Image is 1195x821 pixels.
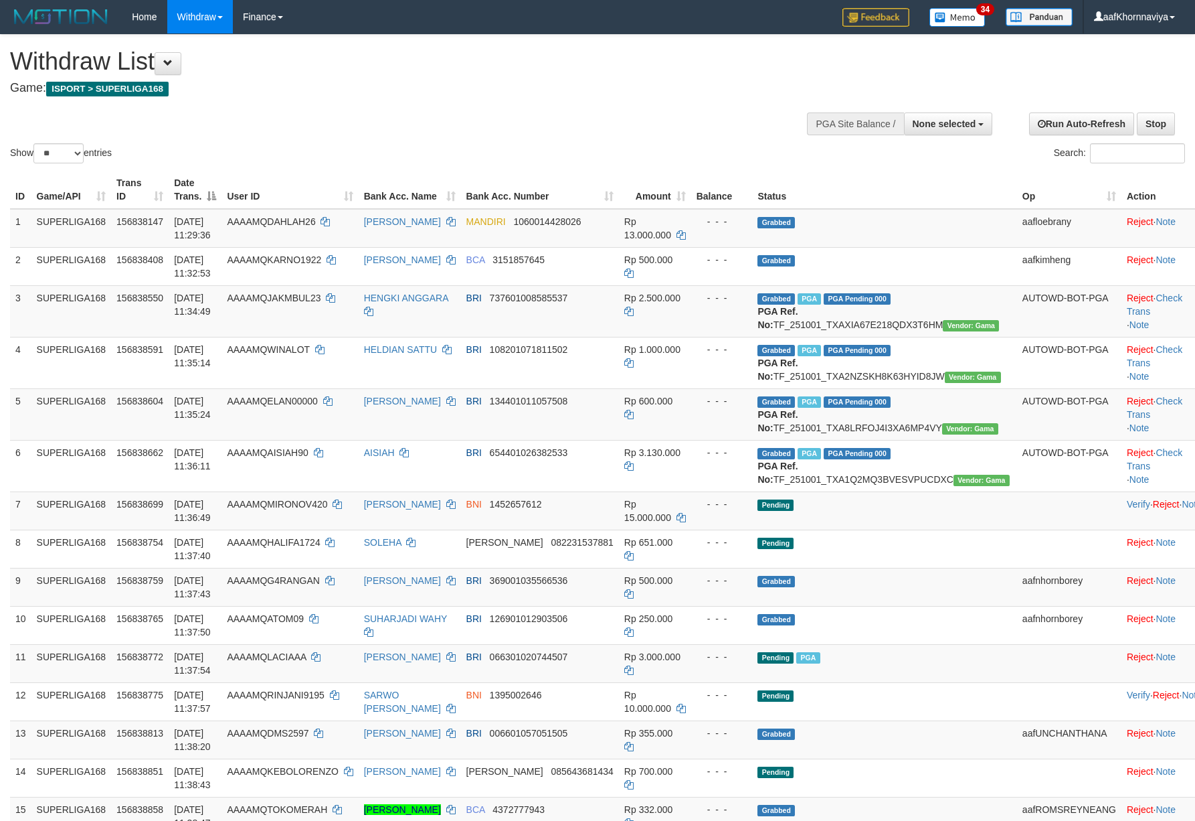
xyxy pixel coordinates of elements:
span: Marked by aafsengchandara [798,396,821,408]
a: [PERSON_NAME] [364,728,441,739]
span: [DATE] 11:37:54 [174,652,211,676]
span: Vendor URL: https://trx31.1velocity.biz [942,423,998,435]
span: Copy 1060014428026 to clipboard [513,216,581,227]
span: AAAAMQAISIAH90 [227,447,308,458]
span: BNI [466,690,482,700]
td: 10 [10,606,31,644]
td: aafkimheng [1017,247,1121,285]
span: 156838662 [116,447,163,458]
th: Bank Acc. Number: activate to sort column ascending [461,171,619,209]
span: Rp 3.130.000 [624,447,680,458]
div: - - - [697,574,747,587]
a: Reject [1127,396,1154,406]
td: TF_251001_TXA2NZSKH8K63HYID8JW [752,337,1016,388]
span: Rp 500.000 [624,575,672,586]
span: 156838604 [116,396,163,406]
span: Rp 500.000 [624,254,672,265]
span: AAAAMQWINALOT [227,344,309,355]
a: Note [1156,766,1176,777]
span: [DATE] 11:38:43 [174,766,211,790]
span: Grabbed [757,729,795,740]
a: Note [1156,728,1176,739]
span: AAAAMQKARNO1922 [227,254,321,265]
span: Copy 085643681434 to clipboard [551,766,613,777]
a: Stop [1137,113,1175,135]
a: Verify [1127,690,1150,700]
span: Grabbed [757,217,795,228]
label: Search: [1054,143,1185,163]
td: SUPERLIGA168 [31,759,112,797]
div: - - - [697,688,747,702]
td: SUPERLIGA168 [31,644,112,682]
span: Pending [757,500,794,511]
span: AAAAMQJAKMBUL23 [227,293,320,303]
a: Check Trans [1127,447,1182,471]
span: BRI [466,447,482,458]
span: 156838851 [116,766,163,777]
a: [PERSON_NAME] [364,216,441,227]
a: [PERSON_NAME] [364,804,441,815]
b: PGA Ref. No: [757,358,798,382]
span: BRI [466,344,482,355]
th: Status [752,171,1016,209]
span: AAAAMQTOKOMERAH [227,804,327,815]
a: Reject [1127,293,1154,303]
a: Reject [1153,690,1180,700]
span: 156838699 [116,499,163,510]
span: [DATE] 11:35:24 [174,396,211,420]
td: aafnhornborey [1017,606,1121,644]
a: [PERSON_NAME] [364,254,441,265]
span: [PERSON_NAME] [466,537,543,548]
span: Rp 13.000.000 [624,216,671,240]
a: Reject [1127,254,1154,265]
a: [PERSON_NAME] [364,499,441,510]
span: 156838858 [116,804,163,815]
div: - - - [697,253,747,267]
td: SUPERLIGA168 [31,721,112,759]
span: BRI [466,613,482,624]
span: Rp 2.500.000 [624,293,680,303]
div: - - - [697,803,747,816]
span: None selected [913,119,976,129]
td: SUPERLIGA168 [31,682,112,721]
span: [PERSON_NAME] [466,766,543,777]
td: 14 [10,759,31,797]
a: Check Trans [1127,344,1182,368]
span: AAAAMQDAHLAH26 [227,216,315,227]
a: Reject [1127,537,1154,548]
td: SUPERLIGA168 [31,606,112,644]
img: Feedback.jpg [842,8,909,27]
span: Grabbed [757,448,795,459]
td: SUPERLIGA168 [31,440,112,492]
a: Check Trans [1127,293,1182,317]
span: Rp 10.000.000 [624,690,671,714]
span: Grabbed [757,805,795,816]
a: Note [1129,319,1150,330]
span: 156838591 [116,344,163,355]
a: Reject [1127,766,1154,777]
span: Copy 066301020744507 to clipboard [490,652,568,662]
span: BNI [466,499,482,510]
span: Pending [757,652,794,664]
span: 156838772 [116,652,163,662]
td: 8 [10,530,31,568]
span: Copy 3151857645 to clipboard [492,254,545,265]
td: TF_251001_TXA1Q2MQ3BVESVPUCDXC [752,440,1016,492]
span: Rp 700.000 [624,766,672,777]
td: SUPERLIGA168 [31,209,112,248]
button: None selected [904,113,993,135]
td: 3 [10,285,31,337]
span: 156838765 [116,613,163,624]
a: Reject [1127,344,1154,355]
td: TF_251001_TXAXIA67E218QDX3T6HM [752,285,1016,337]
span: [DATE] 11:37:57 [174,690,211,714]
td: aafloebrany [1017,209,1121,248]
div: - - - [697,394,747,408]
div: - - - [697,765,747,778]
span: 156838550 [116,293,163,303]
span: Pending [757,690,794,702]
span: Rp 250.000 [624,613,672,624]
td: AUTOWD-BOT-PGA [1017,440,1121,492]
span: Copy 654401026382533 to clipboard [490,447,568,458]
div: - - - [697,215,747,228]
